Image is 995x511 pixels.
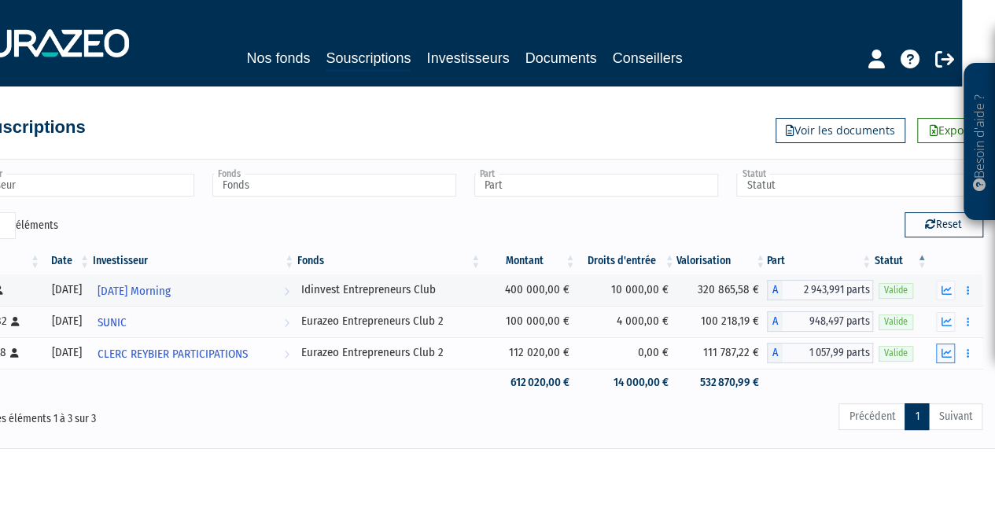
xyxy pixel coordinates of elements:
a: SUNIC [91,306,296,337]
i: Voir l'investisseur [284,308,289,337]
th: Date: activer pour trier la colonne par ordre croissant [42,248,91,274]
i: [Français] Personne physique [11,317,20,326]
span: A [767,280,783,300]
td: 4 000,00 € [577,306,676,337]
div: [DATE] [47,344,86,361]
th: Montant: activer pour trier la colonne par ordre croissant [482,248,577,274]
td: 320 865,58 € [676,274,767,306]
th: Droits d'entrée: activer pour trier la colonne par ordre croissant [577,248,676,274]
td: 100 218,19 € [676,306,767,337]
td: 532 870,99 € [676,369,767,396]
td: 0,00 € [577,337,676,369]
a: Voir les documents [776,118,905,143]
th: Valorisation: activer pour trier la colonne par ordre croissant [676,248,767,274]
th: Fonds: activer pour trier la colonne par ordre croissant [296,248,482,274]
span: [DATE] Morning [98,277,171,306]
span: Valide [879,314,913,329]
a: Investisseurs [426,47,509,69]
a: Documents [525,47,597,69]
span: A [767,311,783,332]
td: 10 000,00 € [577,274,676,306]
div: Eurazeo Entrepreneurs Club 2 [301,344,477,361]
td: 100 000,00 € [482,306,577,337]
td: 612 020,00 € [482,369,577,396]
button: Reset [905,212,983,237]
i: Voir l'investisseur [284,340,289,369]
div: Idinvest Entrepreneurs Club [301,281,477,298]
span: 2 943,991 parts [783,280,873,300]
a: Nos fonds [246,47,310,69]
a: [DATE] Morning [91,274,296,306]
td: 400 000,00 € [482,274,577,306]
td: 112 020,00 € [482,337,577,369]
td: 111 787,22 € [676,337,767,369]
a: Souscriptions [326,47,411,72]
span: A [767,343,783,363]
th: Investisseur: activer pour trier la colonne par ordre croissant [91,248,296,274]
a: 1 [905,403,929,430]
td: 14 000,00 € [577,369,676,396]
span: Valide [879,346,913,361]
div: A - Eurazeo Entrepreneurs Club 2 [767,343,873,363]
a: Conseillers [613,47,683,69]
div: Eurazeo Entrepreneurs Club 2 [301,313,477,329]
div: A - Idinvest Entrepreneurs Club [767,280,873,300]
th: Part: activer pour trier la colonne par ordre croissant [767,248,873,274]
span: 1 057,99 parts [783,343,873,363]
i: Voir l'investisseur [284,277,289,306]
i: [Français] Personne physique [10,348,19,358]
div: [DATE] [47,313,86,329]
div: A - Eurazeo Entrepreneurs Club 2 [767,311,873,332]
span: CLERC REYBIER PARTICIPATIONS [98,340,248,369]
span: SUNIC [98,308,127,337]
a: CLERC REYBIER PARTICIPATIONS [91,337,296,369]
span: Valide [879,283,913,298]
div: [DATE] [47,281,86,298]
th: Statut : activer pour trier la colonne par ordre d&eacute;croissant [873,248,928,274]
p: Besoin d'aide ? [971,72,989,213]
span: 948,497 parts [783,311,873,332]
